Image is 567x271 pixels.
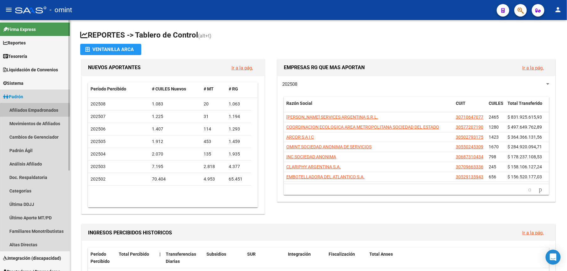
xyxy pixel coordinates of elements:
[3,66,58,73] span: Liquidación de Convenios
[288,252,311,257] span: Integración
[489,125,499,130] span: 1280
[91,176,106,182] span: 202502
[486,97,505,117] datatable-header-cell: CUILES
[152,113,199,120] div: 1.225
[229,151,249,158] div: 1.935
[226,62,258,74] button: Ir a la pág.
[329,252,355,257] span: Fiscalización
[369,252,393,257] span: Total Anses
[204,248,245,268] datatable-header-cell: Subsidios
[247,252,256,257] span: SUR
[286,154,336,159] span: INC SOCIEDAD ANONIMA
[201,82,226,96] datatable-header-cell: # MT
[88,64,141,70] span: NUEVOS APORTANTES
[526,186,534,193] a: go to previous page
[204,176,224,183] div: 4.953
[229,113,249,120] div: 1.194
[85,44,136,55] div: Ventanilla ARCA
[3,80,23,87] span: Sistema
[206,252,226,257] span: Subsidios
[152,100,199,108] div: 1.083
[489,135,499,140] span: 1423
[3,39,26,46] span: Reportes
[489,144,499,149] span: 1670
[88,82,149,96] datatable-header-cell: Período Percibido
[456,101,466,106] span: CUIT
[91,114,106,119] span: 202507
[518,227,549,238] button: Ir a la pág.
[152,163,199,170] div: 7.195
[489,115,499,120] span: 2465
[163,248,204,268] datatable-header-cell: Transferencias Diarias
[284,64,365,70] span: EMPRESAS RG QUE MAS APORTAN
[166,252,196,264] span: Transferencias Diarias
[554,6,562,13] mat-icon: person
[489,154,496,159] span: 798
[91,139,106,144] span: 202505
[149,82,201,96] datatable-header-cell: # CUILES Nuevos
[456,135,483,140] span: 30502793175
[507,154,542,159] span: $ 178.237.108,53
[456,144,483,149] span: 30550245309
[88,230,172,236] span: INGRESOS PERCIBIDOS HISTORICOS
[284,97,453,117] datatable-header-cell: Razón Social
[91,126,106,131] span: 202506
[507,101,542,106] span: Total Transferido
[523,65,544,71] a: Ir a la pág.
[152,125,199,133] div: 1.407
[119,252,149,257] span: Total Percibido
[286,101,312,106] span: Razón Social
[152,138,199,145] div: 1.912
[286,135,314,140] span: ARCOR S A I C
[507,174,542,179] span: $ 156.520.177,03
[229,100,249,108] div: 1.063
[453,97,486,117] datatable-header-cell: CUIT
[507,135,542,140] span: $ 364.366.131,56
[80,44,141,55] button: Ventanilla ARCA
[286,164,341,169] span: CLARIPHY ARGENTINA S.A.
[489,101,503,106] span: CUILES
[229,176,249,183] div: 65.451
[231,65,253,71] a: Ir a la pág.
[456,125,483,130] span: 30577207190
[198,33,211,39] span: (alt+t)
[3,53,27,60] span: Tesorería
[157,248,163,268] datatable-header-cell: |
[367,248,543,268] datatable-header-cell: Total Anses
[489,174,496,179] span: 656
[3,26,36,33] span: Firma Express
[3,255,61,262] span: Integración (discapacidad)
[546,250,561,265] div: Open Intercom Messenger
[204,86,214,91] span: # MT
[152,151,199,158] div: 2.070
[116,248,157,268] datatable-header-cell: Total Percibido
[507,144,542,149] span: $ 284.920.094,71
[229,138,249,145] div: 1.459
[226,82,251,96] datatable-header-cell: # RG
[91,86,126,91] span: Período Percibido
[91,164,106,169] span: 202503
[91,151,106,156] span: 202504
[505,97,549,117] datatable-header-cell: Total Transferido
[245,248,285,268] datatable-header-cell: SUR
[91,101,106,106] span: 202508
[204,125,224,133] div: 114
[536,186,545,193] a: go to next page
[3,93,23,100] span: Padrón
[282,81,297,87] span: 202508
[5,6,13,13] mat-icon: menu
[152,176,199,183] div: 70.404
[285,248,326,268] datatable-header-cell: Integración
[49,3,72,17] span: - omint
[229,163,249,170] div: 4.377
[204,113,224,120] div: 31
[286,144,372,149] span: OMINT SOCIEDAD ANONIMA DE SERVICIOS
[159,252,161,257] span: |
[229,86,238,91] span: # RG
[326,248,367,268] datatable-header-cell: Fiscalización
[456,164,483,169] span: 30709663336
[204,138,224,145] div: 453
[204,163,224,170] div: 2.818
[489,164,496,169] span: 245
[91,252,110,264] span: Período Percibido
